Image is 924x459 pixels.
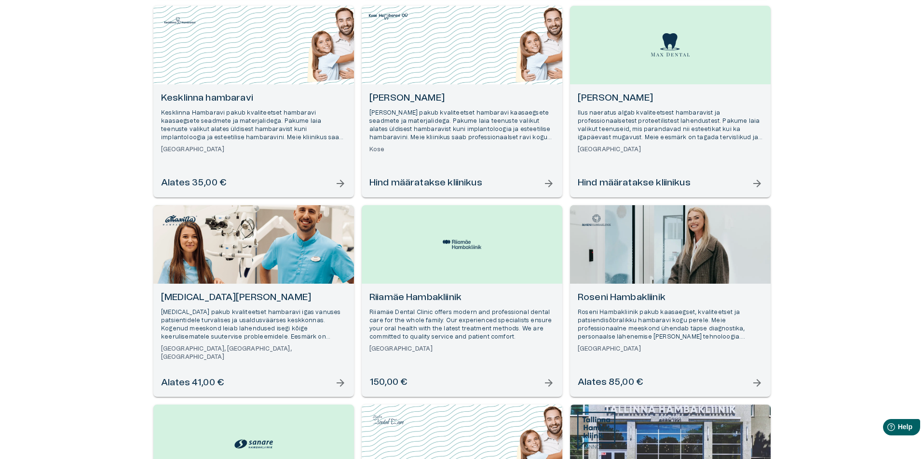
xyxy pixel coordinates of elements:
[577,212,616,228] img: Roseni Hambakliinik logo
[443,240,481,249] img: Riiamäe Hambakliinik logo
[578,145,763,154] h6: [GEOGRAPHIC_DATA]
[577,412,615,450] img: Tallinna Hambakliinik logo
[849,415,924,442] iframe: Help widget launcher
[335,178,346,189] span: arrow_forward
[161,345,346,361] h6: [GEOGRAPHIC_DATA], [GEOGRAPHIC_DATA], [GEOGRAPHIC_DATA]
[153,6,354,197] a: Open selected supplier available booking dates
[369,13,408,20] img: Kose Hambaravi logo
[234,437,273,451] img: Sanare hambakliinik logo
[161,291,346,304] h6: [MEDICAL_DATA][PERSON_NAME]
[578,376,643,389] h6: Alates 85,00 €
[578,345,763,353] h6: [GEOGRAPHIC_DATA]
[161,145,346,154] h6: [GEOGRAPHIC_DATA]
[161,212,199,228] img: Maxilla Hambakliinik logo
[161,13,199,28] img: Kesklinna hambaravi logo
[570,205,771,397] a: Open selected supplier available booking dates
[335,377,346,389] span: arrow_forward
[578,177,691,190] h6: Hind määratakse kliinikus
[570,6,771,197] a: Open selected supplier available booking dates
[543,178,555,189] span: arrow_forward
[369,412,408,427] img: Studio Dental logo
[161,377,224,390] h6: Alates 41,00 €
[161,177,226,190] h6: Alates 35,00 €
[578,92,763,105] h6: [PERSON_NAME]
[578,291,763,304] h6: Roseni Hambakliinik
[651,33,690,57] img: Max Dental logo
[369,92,555,105] h6: [PERSON_NAME]
[369,145,555,154] h6: Kose
[161,92,346,105] h6: Kesklinna hambaravi
[751,377,763,389] span: arrow_forward
[543,377,555,389] span: arrow_forward
[369,109,555,142] p: [PERSON_NAME] pakub kvaliteetset hambaravi kaasaegsete seadmete ja materjalidega. Pakume laia tee...
[751,178,763,189] span: arrow_forward
[578,109,763,142] p: Ilus naeratus algab kvaliteetsest hambaravist ja professionaalsetest proteetilistest lahendustest...
[369,345,555,353] h6: [GEOGRAPHIC_DATA]
[362,6,562,197] a: Open selected supplier available booking dates
[153,205,354,397] a: Open selected supplier available booking dates
[369,291,555,304] h6: Riiamäe Hambakliinik
[161,109,346,142] p: Kesklinna Hambaravi pakub kvaliteetset hambaravi kaasaegsete seadmete ja materjalidega. Pakume la...
[369,177,482,190] h6: Hind määratakse kliinikus
[369,308,555,341] p: Riiamäe Dental Clinic offers modern and professional dental care for the whole family. Our experi...
[369,376,407,389] h6: 150,00 €
[161,308,346,341] p: [MEDICAL_DATA] pakub kvaliteetset hambaravi igas vanuses patsientidele turvalises ja usaldusväärs...
[578,308,763,341] p: Roseni Hambakliinik pakub kaasaegset, kvaliteetset ja patsiendisõbralikku hambaravi kogu perele. ...
[362,205,562,397] a: Open selected supplier available booking dates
